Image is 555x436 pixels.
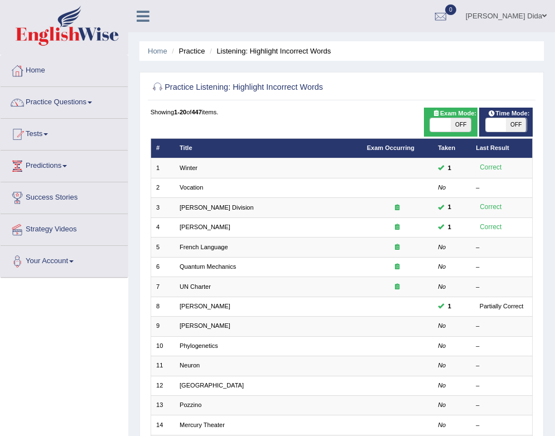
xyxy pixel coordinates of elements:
[438,401,446,408] em: No
[180,224,230,230] a: [PERSON_NAME]
[180,322,230,329] a: [PERSON_NAME]
[151,178,175,197] td: 2
[367,243,428,252] div: Exam occurring question
[1,214,128,242] a: Strategy Videos
[438,184,446,191] em: No
[476,202,505,213] div: Correct
[476,162,505,173] div: Correct
[438,244,446,250] em: No
[476,421,527,430] div: –
[180,283,211,290] a: UN Charter
[471,138,533,158] th: Last Result
[476,361,527,370] div: –
[476,222,505,233] div: Correct
[1,246,128,274] a: Your Account
[476,302,527,312] div: Partially Correct
[1,119,128,147] a: Tests
[424,108,477,137] div: Show exams occurring in exams
[476,283,527,292] div: –
[191,109,201,115] b: 447
[151,297,175,316] td: 8
[180,263,236,270] a: Quantum Mechanics
[151,317,175,336] td: 9
[476,263,527,272] div: –
[476,381,527,390] div: –
[367,144,414,151] a: Exam Occurring
[438,422,446,428] em: No
[151,257,175,277] td: 6
[438,283,446,290] em: No
[438,263,446,270] em: No
[180,401,201,408] a: Pozzino
[151,108,533,117] div: Showing of items.
[444,163,455,173] span: You can still take this question
[151,277,175,297] td: 7
[207,46,331,56] li: Listening: Highlight Incorrect Words
[151,336,175,356] td: 10
[444,222,455,232] span: You can still take this question
[444,202,455,212] span: You can still take this question
[180,164,197,171] a: Winter
[175,138,362,158] th: Title
[180,362,200,369] a: Neuron
[151,415,175,435] td: 14
[476,342,527,351] div: –
[438,342,446,349] em: No
[180,382,244,389] a: [GEOGRAPHIC_DATA]
[476,243,527,252] div: –
[180,422,225,428] a: Mercury Theater
[151,217,175,237] td: 4
[451,118,471,132] span: OFF
[180,244,228,250] a: French Language
[151,396,175,415] td: 13
[151,238,175,257] td: 5
[476,183,527,192] div: –
[1,87,128,115] a: Practice Questions
[180,204,254,211] a: [PERSON_NAME] Division
[180,303,230,309] a: [PERSON_NAME]
[428,109,480,119] span: Exam Mode:
[484,109,533,119] span: Time Mode:
[438,322,446,329] em: No
[151,356,175,376] td: 11
[476,322,527,331] div: –
[433,138,471,158] th: Taken
[151,158,175,178] td: 1
[445,4,456,15] span: 0
[1,151,128,178] a: Predictions
[438,382,446,389] em: No
[438,362,446,369] em: No
[169,46,205,56] li: Practice
[151,80,388,95] h2: Practice Listening: Highlight Incorrect Words
[180,342,218,349] a: Phylogenetics
[367,283,428,292] div: Exam occurring question
[151,376,175,395] td: 12
[367,204,428,212] div: Exam occurring question
[367,223,428,232] div: Exam occurring question
[148,47,167,55] a: Home
[1,182,128,210] a: Success Stories
[1,55,128,83] a: Home
[174,109,186,115] b: 1-20
[180,184,203,191] a: Vocation
[506,118,526,132] span: OFF
[151,138,175,158] th: #
[151,198,175,217] td: 3
[367,263,428,272] div: Exam occurring question
[476,401,527,410] div: –
[444,302,455,312] span: You can still take this question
